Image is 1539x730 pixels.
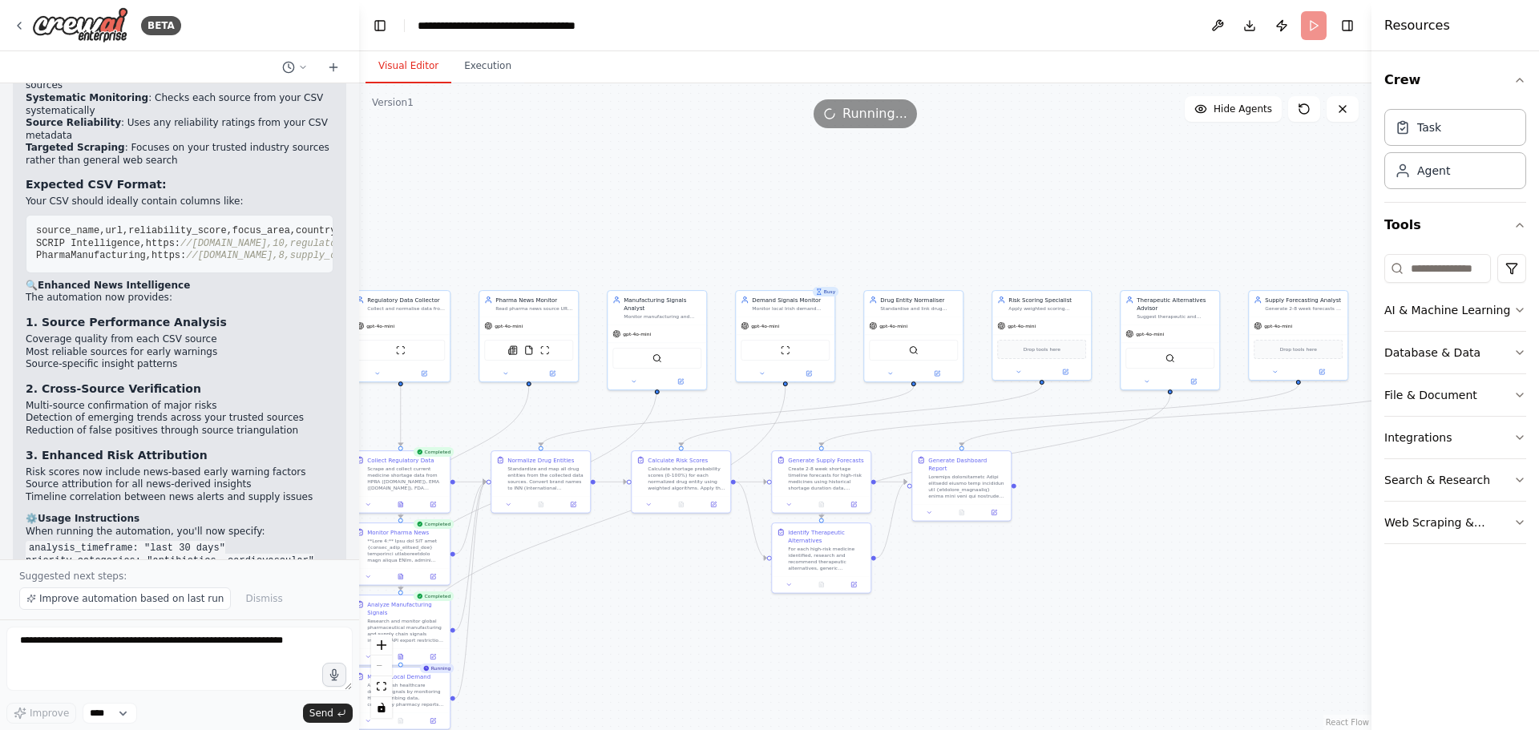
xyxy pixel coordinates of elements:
[414,519,454,529] div: Completed
[371,635,392,655] button: zoom in
[419,572,446,582] button: Open in side panel
[1280,345,1317,353] span: Drop tools here
[369,14,391,37] button: Hide left sidebar
[1264,323,1292,329] span: gpt-4o-mini
[245,592,282,605] span: Dismiss
[26,425,333,438] li: Reduction of false positives through source triangulation
[495,305,573,312] div: Read pharma news source URLs from {pharma_news_sources_csv} file and systematically monitor these...
[915,369,960,378] button: Open in side panel
[402,369,446,378] button: Open in side panel
[1136,331,1164,337] span: gpt-4o-mini
[26,333,333,346] li: Coverage quality from each CSV source
[1384,16,1450,35] h4: Resources
[367,682,445,708] div: Analyze Irish healthcare demand signals by monitoring HSE prescribing data, community pharmacy re...
[752,305,830,312] div: Monitor local Irish demand surges by analyzing HSE prescribing trends, pharmacy reports, and seas...
[451,50,524,83] button: Execution
[371,697,392,718] button: toggle interactivity
[350,667,450,730] div: RunningMonitor Local DemandAnalyze Irish healthcare demand signals by monitoring HSE prescribing ...
[455,478,487,634] g: Edge from 4cf9fa17-68e9-4135-98bb-e5af0cb5b647 to ead92354-14f4-46ab-8d96-5b130b67f7b7
[1008,296,1086,304] div: Risk Scoring Specialist
[880,296,958,304] div: Drug Entity Normaliser
[322,663,346,687] button: Click to speak your automation idea
[26,449,208,462] strong: 3. Enhanced Risk Attribution
[384,652,418,662] button: View output
[1384,472,1490,488] div: Search & Research
[880,305,958,312] div: Standardise and link drug entities by mapping brand names to INN to ATC codes. Handle multiple fo...
[180,238,388,249] span: //[DOMAIN_NAME],10,regulatory,Global
[367,538,445,563] div: **Lore 4:** Ipsu dol SIT amet {consec_adip_elitsed_doe} temporinci utlaboreetdolo magn aliqua ENI...
[367,296,445,304] div: Regulatory Data Collector
[1336,14,1359,37] button: Hide right sidebar
[1137,313,1214,320] div: Suggest therapeutic and generic substitutes by querying ATC classification for same-class drugs. ...
[36,250,186,261] span: PharmaManufacturing,https:
[397,386,533,518] g: Edge from 3ce9f69c-bd4f-468b-a670-8fde0bad323b to cfcc4052-5048-41f5-bd80-8afbc94da7bd
[26,400,333,413] li: Multi-source confirmation of major risks
[840,500,867,510] button: Open in side panel
[26,526,333,538] p: When running the automation, you'll now specify:
[863,290,963,382] div: Drug Entity NormaliserStandardise and link drug entities by mapping brand names to INN to ATC cod...
[1008,305,1086,312] div: Apply weighted scoring algorithms to assign probability of shortage (0-100%) per drug, focusing o...
[371,676,392,697] button: fit view
[396,345,406,355] img: ScrapeWebsiteTool
[781,345,790,355] img: ScrapeWebsiteTool
[141,16,181,35] div: BETA
[1384,289,1526,331] button: AI & Machine Learning
[309,707,333,720] span: Send
[818,394,1174,518] g: Edge from 68924c4d-ee64-49e0-906c-b701bbed1979 to a19eb46c-91bf-4f8a-afcb-a66884430df0
[26,92,333,117] li: : Checks each source from your CSV systematically
[813,287,839,296] div: Busy
[36,238,180,249] span: SCRIP Intelligence,https:
[736,478,767,562] g: Edge from 4177c2a9-8462-473f-bf25-8a52b644f5dd to a19eb46c-91bf-4f8a-afcb-a66884430df0
[26,117,121,128] strong: Source Reliability
[276,58,314,77] button: Switch to previous chat
[1008,323,1036,329] span: gpt-4o-mini
[1265,305,1343,312] div: Generate 2-8 week forecasts of stock depletion timelines using historical shortage durations and ...
[623,331,651,337] span: gpt-4o-mini
[677,385,1046,446] g: Edge from 129c6491-b532-4ffc-bb6e-141d0f5c1274 to 4177c2a9-8462-473f-bf25-8a52b644f5dd
[876,478,907,562] g: Edge from a19eb46c-91bf-4f8a-afcb-a66884430df0 to 983ae683-76e4-453e-8e5a-7cf611b3d986
[524,345,534,355] img: FileReadTool
[26,316,227,329] strong: 1. Source Performance Analysis
[1165,353,1175,363] img: SerplyWebSearchTool
[876,478,907,486] g: Edge from eb3c7fe7-babf-47cd-9454-ce82ae44376e to 983ae683-76e4-453e-8e5a-7cf611b3d986
[1043,367,1089,377] button: Open in side panel
[1214,103,1272,115] span: Hide Agents
[495,323,523,329] span: gpt-4o-mini
[26,196,333,208] p: Your CSV should ideally contain columns like:
[735,290,835,382] div: BusyDemand Signals MonitorMonitor local Irish demand surges by analyzing HSE prescribing trends, ...
[38,280,190,291] strong: Enhanced News Intelligence
[1265,296,1343,304] div: Supply Forecasting Analyst
[992,290,1092,381] div: Risk Scoring SpecialistApply weighted scoring algorithms to assign probability of shortage (0-100...
[1171,377,1217,386] button: Open in side panel
[1384,332,1526,373] button: Database & Data
[652,353,662,363] img: SerplyWebSearchTool
[928,456,1006,472] div: Generate Dashboard Report
[26,346,333,359] li: Most reliable sources for early warnings
[507,456,574,464] div: Normalize Drug Entities
[6,703,76,724] button: Improve
[788,466,866,491] div: Create 2-8 week shortage timeline forecasts for high-risk medicines using historical shortage dur...
[508,345,518,355] img: SerplyNewsSearchTool
[751,323,779,329] span: gpt-4o-mini
[491,450,591,514] div: Normalize Drug EntitiesStandardize and map all drug entities from the collected data sources. Con...
[371,635,392,718] div: React Flow controls
[372,96,414,109] div: Version 1
[842,104,907,123] span: Running...
[495,296,573,304] div: Pharma News Monitor
[1120,290,1220,390] div: Therapeutic Alternatives AdvisorSuggest therapeutic and generic substitutes by querying ATC class...
[805,500,838,510] button: No output available
[479,290,579,382] div: Pharma News MonitorRead pharma news source URLs from {pharma_news_sources_csv} file and systemati...
[367,672,430,680] div: Monitor Local Demand
[596,478,627,486] g: Edge from ead92354-14f4-46ab-8d96-5b130b67f7b7 to 4177c2a9-8462-473f-bf25-8a52b644f5dd
[945,508,979,518] button: No output available
[26,541,332,594] code: analysis_timeframe: "last 30 days" priority_categories: "antibiotics, cardiovascular" minimum_ris...
[26,292,333,305] p: The automation now provides:
[19,587,231,610] button: Improve automation based on last run
[366,323,394,329] span: gpt-4o-mini
[350,450,450,514] div: CompletedCollect Regulatory DataScrape and collect current medicine shortage data from HPRA ([DOM...
[367,600,445,616] div: Analyze Manufacturing Signals
[530,369,576,378] button: Open in side panel
[455,478,487,558] g: Edge from cfcc4052-5048-41f5-bd80-8afbc94da7bd to ead92354-14f4-46ab-8d96-5b130b67f7b7
[1417,163,1450,179] div: Agent
[414,591,454,601] div: Completed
